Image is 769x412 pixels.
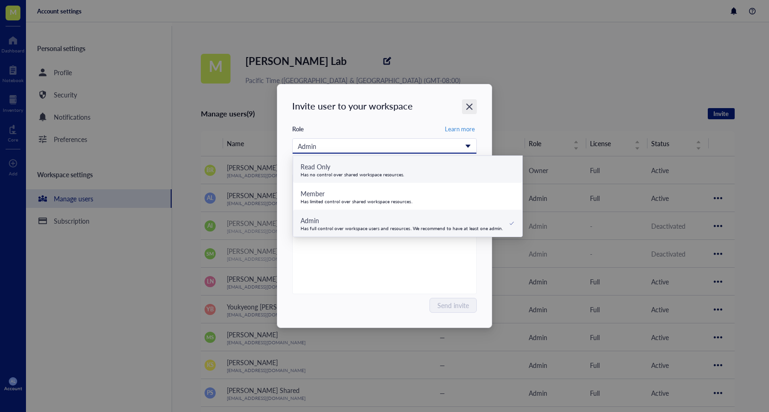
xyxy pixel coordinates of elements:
span: Learn more [445,125,475,133]
div: Has no control over shared workspace resources. [301,172,404,177]
div: Read Only [301,161,330,172]
div: Admin [301,215,503,225]
span: Close [462,101,477,112]
div: Has limited control over shared workspace resources. [301,199,412,204]
button: Learn more [443,123,477,135]
div: Invite user to your workspace [292,99,477,112]
div: Has full control over workspace users and resources. We recommend to have at least one admin. [301,225,503,231]
button: Send invite [429,298,477,313]
button: Close [462,99,477,114]
div: Emails [292,161,309,170]
div: Admin [298,141,461,151]
div: Member [301,188,325,199]
div: Role [292,125,304,133]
